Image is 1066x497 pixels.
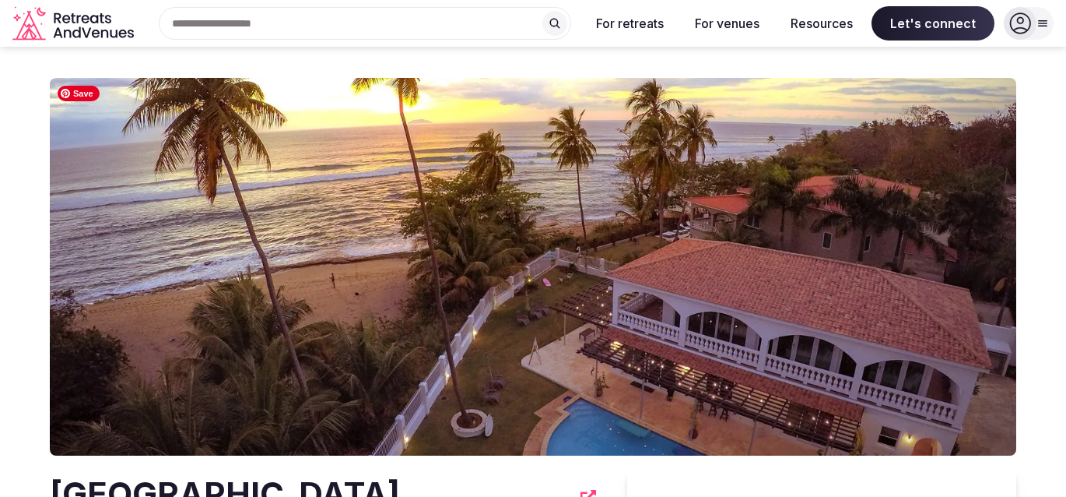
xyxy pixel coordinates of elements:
[50,78,1016,456] img: Venue cover photo
[58,86,100,101] span: Save
[12,6,137,41] a: Visit the homepage
[682,6,772,41] button: For venues
[778,6,865,41] button: Resources
[871,6,994,41] span: Let's connect
[584,6,676,41] button: For retreats
[12,6,137,41] svg: Retreats and Venues company logo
